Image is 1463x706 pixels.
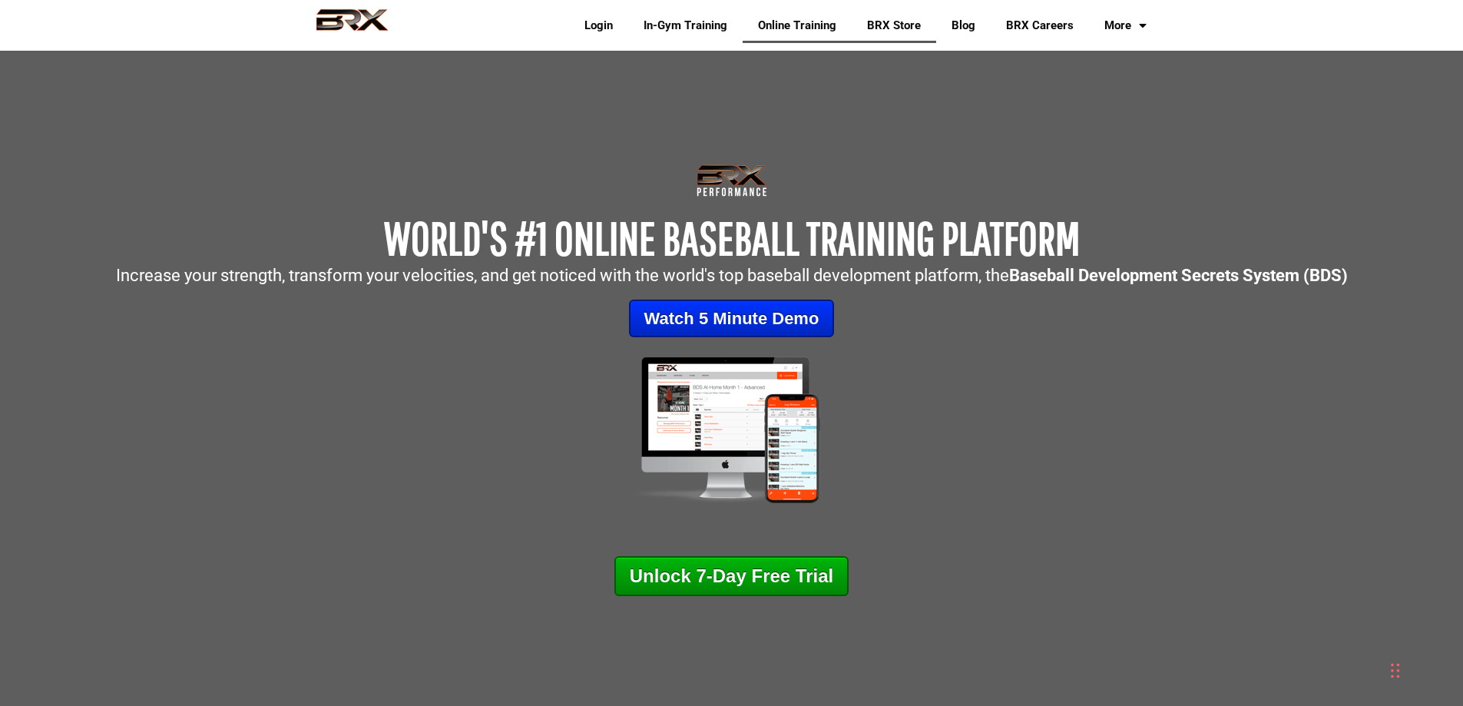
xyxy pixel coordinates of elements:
img: Mockup-2-large [610,353,853,507]
span: WORLD'S #1 ONLINE BASEBALL TRAINING PLATFORM [384,211,1080,264]
iframe: Chat Widget [1119,88,1463,706]
a: BRX Careers [991,8,1089,43]
a: Online Training [743,8,852,43]
a: Blog [936,8,991,43]
img: BRX Performance [302,8,402,42]
strong: Baseball Development Secrets System (BDS) [1009,266,1348,285]
a: BRX Store [852,8,936,43]
div: Drag [1391,648,1400,694]
img: Transparent-Black-BRX-Logo-White-Performance [694,161,770,200]
a: Unlock 7-Day Free Trial [614,556,849,596]
a: Watch 5 Minute Demo [629,300,835,337]
a: Login [569,8,628,43]
a: In-Gym Training [628,8,743,43]
a: More [1089,8,1162,43]
p: Increase your strength, transform your velocities, and get noticed with the world's top baseball ... [8,267,1455,284]
div: Navigation Menu [558,8,1162,43]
